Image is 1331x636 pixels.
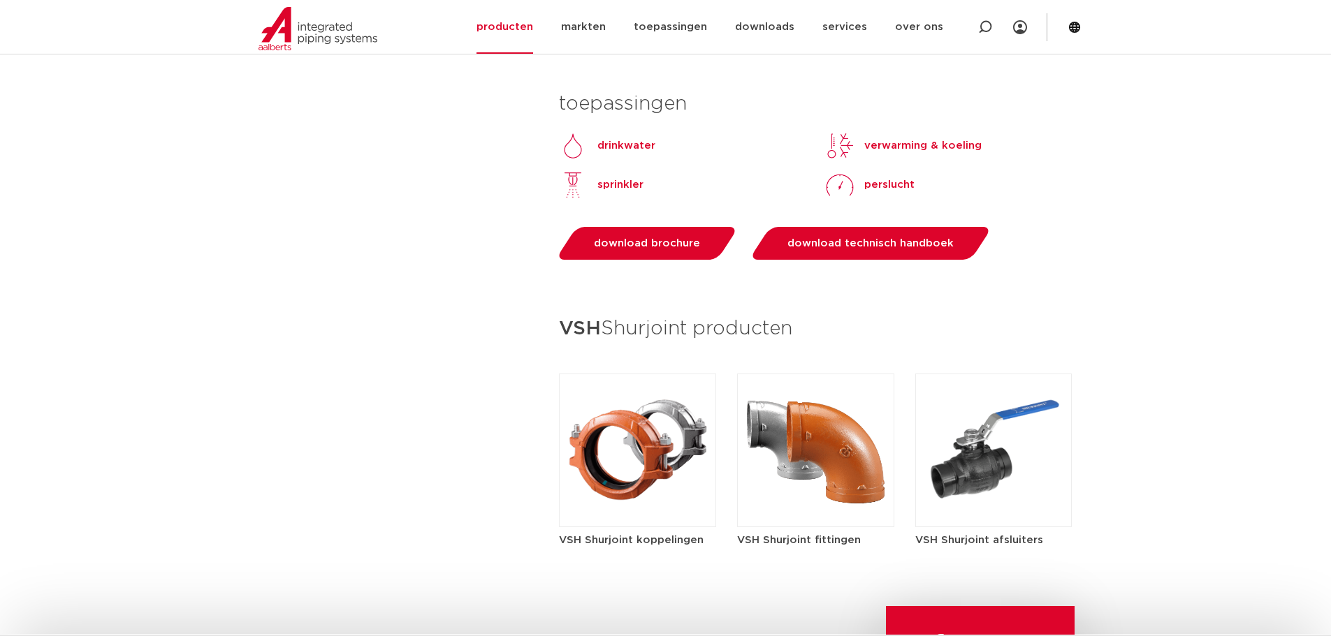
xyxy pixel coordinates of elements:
a: VSH Shurjoint afsluiters [915,445,1072,547]
a: verwarming & koeling [826,132,982,160]
p: drinkwater [597,138,655,154]
a: Drinkwaterdrinkwater [559,132,655,160]
p: sprinkler [597,177,643,193]
h5: VSH Shurjoint koppelingen [559,533,716,547]
h5: VSH Shurjoint afsluiters [915,533,1072,547]
a: VSH Shurjoint fittingen [737,445,894,547]
span: download brochure [594,238,700,249]
a: perslucht [826,171,915,199]
a: download technisch handboek [749,227,993,260]
p: perslucht [864,177,915,193]
h3: Shurjoint producten [559,313,1072,346]
h5: VSH Shurjoint fittingen [737,533,894,547]
a: download brochure [555,227,739,260]
a: VSH Shurjoint koppelingen [559,445,716,547]
span: download technisch handboek [787,238,954,249]
p: verwarming & koeling [864,138,982,154]
h3: toepassingen [559,90,1072,118]
a: sprinkler [559,171,643,199]
strong: VSH [559,319,601,339]
img: Drinkwater [559,132,587,160]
